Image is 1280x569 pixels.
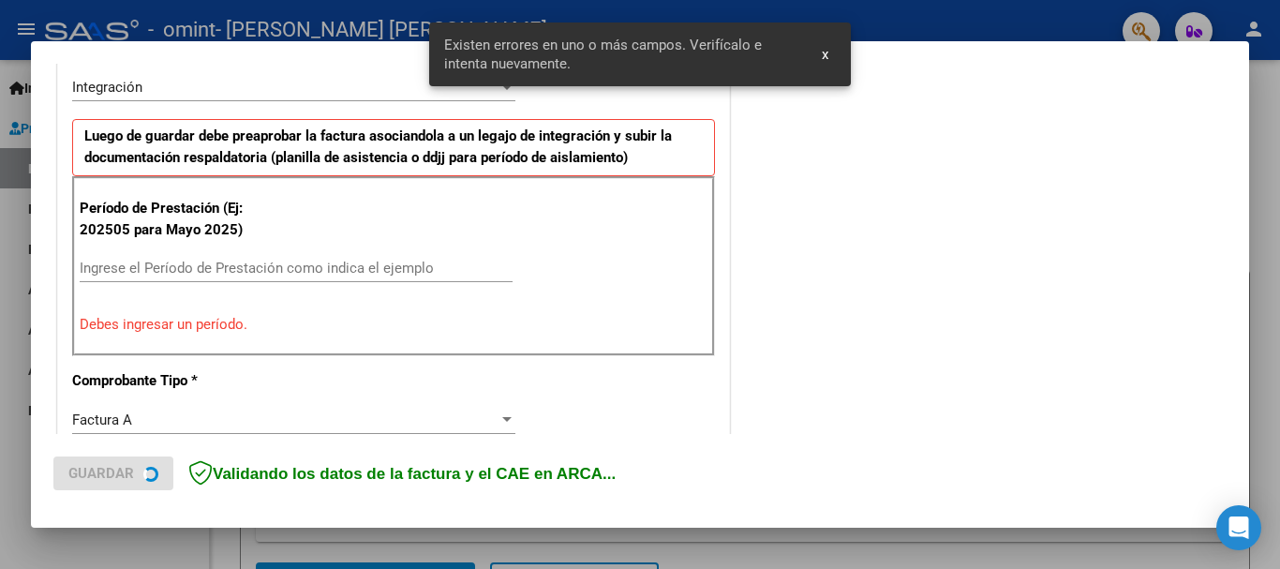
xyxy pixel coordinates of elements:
[80,314,707,336] p: Debes ingresar un período.
[72,370,265,392] p: Comprobante Tipo *
[807,37,843,71] button: x
[80,198,268,240] p: Período de Prestación (Ej: 202505 para Mayo 2025)
[53,457,173,490] button: Guardar
[72,79,142,96] span: Integración
[84,127,672,166] strong: Luego de guardar debe preaprobar la factura asociandola a un legajo de integración y subir la doc...
[822,46,828,63] span: x
[72,412,132,428] span: Factura A
[188,465,616,483] span: Validando los datos de la factura y el CAE en ARCA...
[444,36,800,73] span: Existen errores en uno o más campos. Verifícalo e intenta nuevamente.
[68,465,134,482] span: Guardar
[1216,505,1261,550] div: Open Intercom Messenger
